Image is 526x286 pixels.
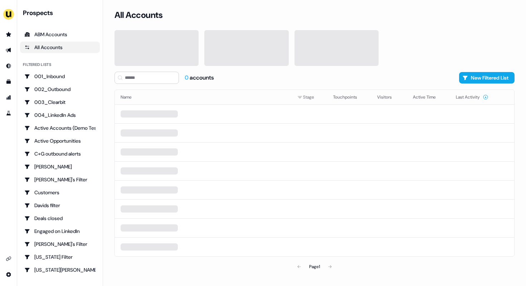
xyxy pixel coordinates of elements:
a: All accounts [20,42,100,53]
div: Engaged on LinkedIn [24,228,96,235]
a: Go to Active Opportunities [20,135,100,147]
div: [US_STATE][PERSON_NAME] [24,266,96,273]
div: 001_Inbound [24,73,96,80]
a: Go to prospects [3,29,14,40]
a: Go to Georgia Slack [20,264,100,276]
a: Go to Charlotte's Filter [20,174,100,185]
th: Name [115,90,292,104]
div: Filtered lists [23,62,51,68]
a: Go to 001_Inbound [20,71,100,82]
div: 003_Clearbit [24,99,96,106]
div: Customers [24,189,96,196]
div: Stage [297,94,322,101]
a: Go to Davids filter [20,200,100,211]
div: [PERSON_NAME] [24,163,96,170]
a: Go to 002_Outbound [20,84,100,95]
a: Go to integrations [3,269,14,280]
a: Go to experiments [3,108,14,119]
a: Go to Geneviève's Filter [20,238,100,250]
div: Prospects [23,9,100,17]
a: Go to outbound experience [3,44,14,56]
a: Go to Georgia Filter [20,251,100,263]
button: Last Activity [456,91,488,104]
a: Go to 003_Clearbit [20,96,100,108]
h3: All Accounts [115,10,162,20]
div: 004_LinkedIn Ads [24,111,96,119]
a: Go to Engaged on LinkedIn [20,225,100,237]
div: Davids filter [24,202,96,209]
a: Go to 004_LinkedIn Ads [20,109,100,121]
a: Go to templates [3,76,14,87]
div: [PERSON_NAME]'s Filter [24,240,96,248]
button: New Filtered List [459,72,515,84]
a: Go to C+G outbound alerts [20,148,100,159]
div: 002_Outbound [24,86,96,93]
div: Active Accounts (Demo Test) [24,124,96,132]
a: Go to integrations [3,253,14,264]
div: Active Opportunities [24,137,96,144]
a: Go to Active Accounts (Demo Test) [20,122,100,134]
button: Visitors [377,91,400,104]
a: Go to Customers [20,187,100,198]
div: accounts [185,74,214,82]
div: All Accounts [24,44,96,51]
div: Page 1 [309,263,320,270]
a: Go to attribution [3,92,14,103]
div: ABM Accounts [24,31,96,38]
span: 0 [185,74,190,81]
a: Go to Deals closed [20,213,100,224]
div: [PERSON_NAME]'s Filter [24,176,96,183]
div: Deals closed [24,215,96,222]
div: C+G outbound alerts [24,150,96,157]
div: [US_STATE] Filter [24,253,96,261]
button: Touchpoints [333,91,366,104]
button: Active Time [413,91,444,104]
a: Go to Charlotte Stone [20,161,100,172]
a: ABM Accounts [20,29,100,40]
a: Go to Inbound [3,60,14,72]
